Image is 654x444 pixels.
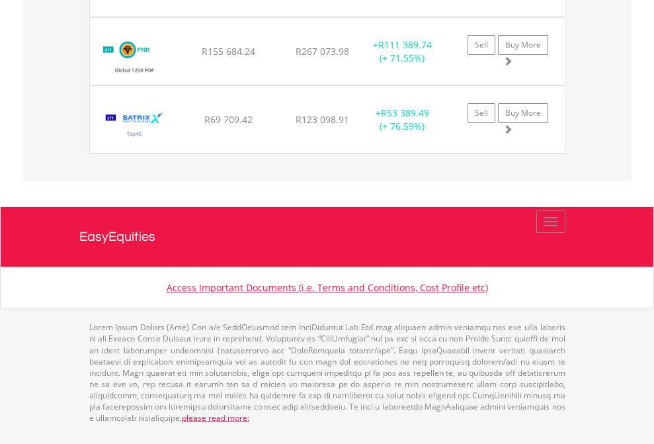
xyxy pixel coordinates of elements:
a: Buy More [498,35,548,55]
div: + (+ 71.55%) [361,38,444,65]
p: Lorem Ipsum Dolors (Ame) Con a/e SeddOeiusmod tem InciDiduntut Lab Etd mag aliquaen admin veniamq... [89,322,565,423]
a: Sell [468,103,495,123]
a: Sell [468,35,495,55]
span: R267 073.98 [296,45,349,58]
img: TFSA.STX40.png [97,103,173,150]
a: please read more: [182,412,249,423]
span: R53 389.49 [381,107,429,119]
span: R69 709.42 [204,113,253,126]
img: TFSA.FNBEQF.png [97,34,173,81]
a: EasyEquities [79,207,575,267]
span: R155 684.24 [202,45,255,58]
a: Buy More [498,103,548,123]
a: Access Important Documents (i.e. Terms and Conditions, Cost Profile etc) [167,281,488,294]
span: R123 098.91 [296,113,349,126]
div: + (+ 76.59%) [361,107,444,133]
span: R111 389.74 [378,38,432,51]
